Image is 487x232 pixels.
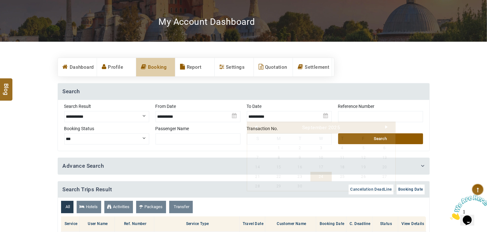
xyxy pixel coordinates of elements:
[154,216,239,232] th: Service Type
[353,153,374,162] a: 12
[310,153,332,162] a: 10
[58,83,429,100] h4: Search
[385,125,388,129] a: Next
[310,143,332,153] a: 3
[302,125,327,130] span: September
[328,125,340,130] span: 2025
[268,172,289,181] a: 22
[332,162,353,172] a: 18
[61,201,73,213] a: All
[247,153,268,162] a: 7
[79,216,115,232] th: User Name
[268,134,289,143] span: Monday
[97,58,136,76] a: Profile
[104,201,133,213] a: Activities
[136,58,175,76] a: Booking
[398,216,426,232] th: View Details
[374,143,395,153] a: 6
[374,172,395,181] a: 27
[332,143,353,153] a: 4
[289,143,311,153] a: 2
[353,162,374,172] a: 19
[265,216,316,232] th: Customer Name
[374,162,395,172] a: 20
[58,181,429,198] h4: Search Trips Result
[247,134,268,143] span: Sunday
[77,201,101,213] a: Hotels
[338,103,423,109] label: Reference Number
[159,16,255,27] h2: My Account Dashboard
[156,125,240,132] label: Passenger Name
[169,201,193,213] a: Transfer
[289,172,311,181] a: 23
[448,192,487,222] iframe: chat widget
[63,163,104,169] a: Advance Search
[332,134,353,143] span: Thursday
[247,172,268,181] a: 21
[316,216,346,232] th: Booking Date
[310,134,332,143] span: Wednesday
[332,172,353,181] a: 25
[64,125,149,132] label: Booking Status
[239,216,265,232] th: Travel Date
[289,153,311,162] a: 9
[372,216,398,232] th: Status
[374,153,395,162] a: 13
[310,162,332,172] a: 17
[293,58,332,76] a: Settlement
[310,172,332,181] a: 24
[3,3,42,28] img: Chat attention grabber
[346,216,372,232] th: C. Deadline
[268,181,289,191] a: 29
[115,216,154,232] th: Ref. Number
[353,172,374,181] a: 26
[374,134,395,143] span: Saturday
[268,143,289,153] a: 1
[64,103,149,109] label: Search Result
[61,216,79,232] th: Service
[255,125,257,129] a: Prev
[353,143,374,153] a: 5
[247,181,268,191] a: 28
[3,3,5,8] span: 1
[136,201,166,213] a: Packages
[289,162,311,172] a: 16
[254,58,293,76] a: Quotation
[58,58,97,76] a: Dashboard
[268,162,289,172] a: 15
[215,58,254,76] a: Settings
[247,162,268,172] a: 14
[2,83,10,89] span: Blog
[289,181,311,191] a: 30
[268,153,289,162] a: 8
[332,153,353,162] a: 11
[289,134,311,143] span: Tuesday
[398,187,423,192] span: Booking Date
[353,134,374,143] span: Friday
[175,58,214,76] a: Report
[350,187,392,192] span: Cancellation DeadLine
